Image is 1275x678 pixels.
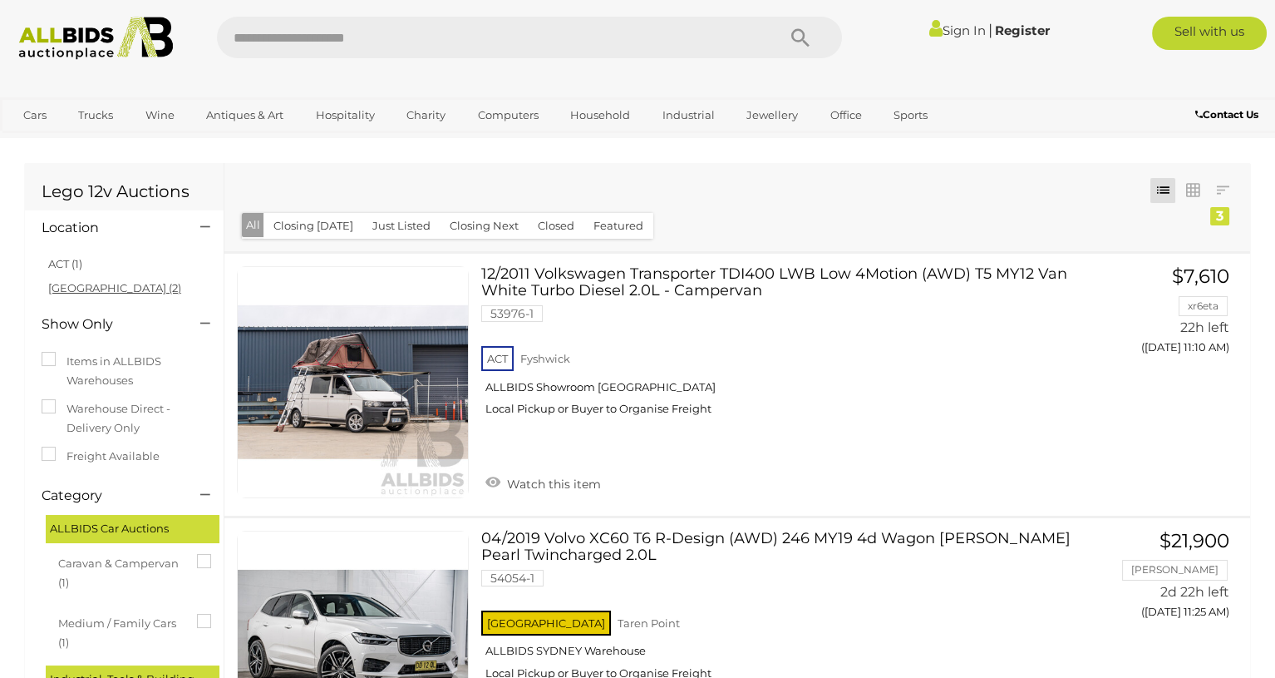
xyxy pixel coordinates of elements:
[467,101,549,129] a: Computers
[396,101,456,129] a: Charity
[759,17,842,58] button: Search
[362,213,441,239] button: Just Listed
[42,220,175,235] h4: Location
[503,477,601,492] span: Watch this item
[135,101,185,129] a: Wine
[1152,17,1267,50] a: Sell with us
[263,213,363,239] button: Closing [DATE]
[1195,108,1258,121] b: Contact Us
[242,213,264,237] button: All
[48,281,181,294] a: [GEOGRAPHIC_DATA] (2)
[42,352,207,391] label: Items in ALLBIDS Warehouses
[559,101,641,129] a: Household
[1091,266,1233,364] a: $7,610 xr6eta 22h left ([DATE] 11:10 AM)
[42,488,175,503] h4: Category
[995,22,1050,38] a: Register
[929,22,986,38] a: Sign In
[305,101,386,129] a: Hospitality
[494,266,1067,428] a: 12/2011 Volkswagen Transporter TDI400 LWB Low 4Motion (AWD) T5 MY12 Van White Turbo Diesel 2.0L -...
[10,17,183,60] img: Allbids.com.au
[988,21,992,39] span: |
[736,101,809,129] a: Jewellery
[652,101,726,129] a: Industrial
[12,101,57,129] a: Cars
[583,213,653,239] button: Featured
[58,550,183,593] span: Caravan & Campervan (1)
[820,101,873,129] a: Office
[12,130,152,157] a: [GEOGRAPHIC_DATA]
[42,317,175,332] h4: Show Only
[1210,207,1229,225] div: 3
[1195,106,1263,124] a: Contact Us
[440,213,529,239] button: Closing Next
[67,101,124,129] a: Trucks
[195,101,294,129] a: Antiques & Art
[1172,265,1229,288] span: $7,610
[883,101,938,129] a: Sports
[1091,531,1233,628] a: $21,900 [PERSON_NAME] 2d 22h left ([DATE] 11:25 AM)
[48,257,82,270] a: ACT (1)
[42,182,207,200] h1: Lego 12v Auctions
[1159,529,1229,552] span: $21,900
[42,399,207,438] label: Warehouse Direct - Delivery Only
[528,213,584,239] button: Closed
[481,470,605,495] a: Watch this item
[42,447,160,466] label: Freight Available
[46,515,219,542] div: ALLBIDS Car Auctions
[58,610,183,653] span: Medium / Family Cars (1)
